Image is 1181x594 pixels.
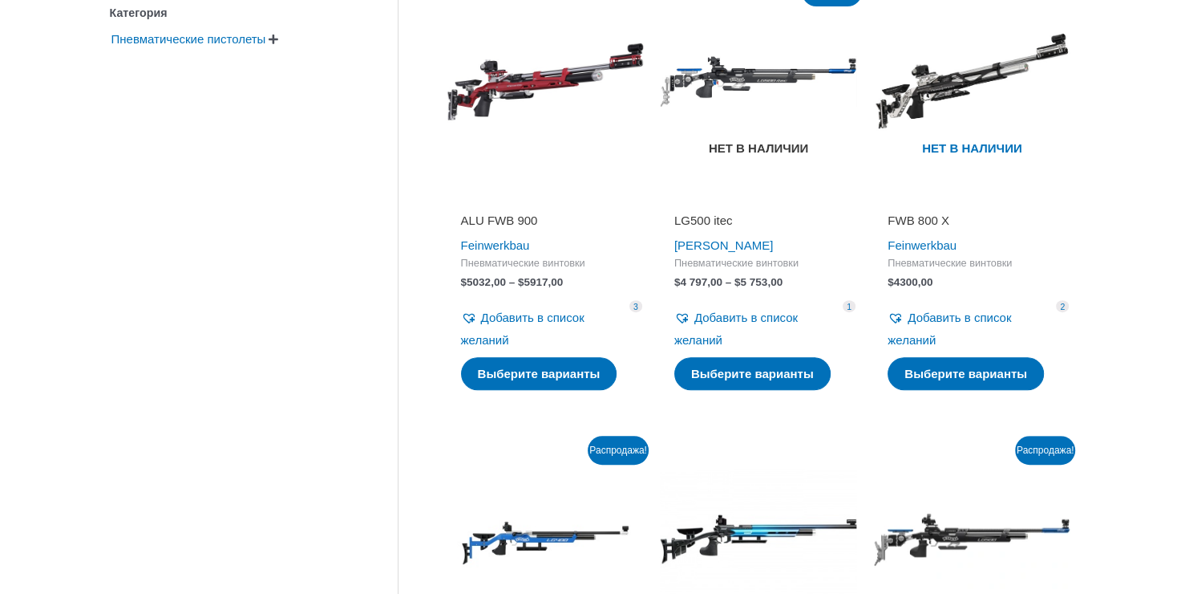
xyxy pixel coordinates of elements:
[888,257,1012,269] ya-tr-span: Пневматические винтовки
[734,276,741,288] ya-tr-span: $
[888,213,1056,234] a: FWB 800 X
[894,276,933,288] ya-tr-span: 4300,00
[888,311,1011,347] ya-tr-span: Добавить в список желаний
[524,276,563,288] ya-tr-span: 5917,00
[461,357,617,391] a: Выберите параметры для «FWB 900 ALU»
[633,302,638,311] ya-tr-span: 3
[461,311,584,347] ya-tr-span: Добавить в список желаний
[111,32,266,46] ya-tr-span: Пневматические пистолеты
[589,445,647,456] ya-tr-span: Распродажа!
[461,213,629,234] a: ALU FWB 900
[674,307,843,352] a: Добавить в пожелания
[674,257,799,269] ya-tr-span: Пневматические винтовки
[461,257,585,269] ya-tr-span: Пневматические винтовки
[461,238,530,252] a: Feinwerkbau
[1060,302,1065,311] ya-tr-span: 2
[680,276,722,288] ya-tr-span: 4 797,00
[478,367,601,380] ya-tr-span: Выберите варианты
[110,6,168,19] ya-tr-span: Категория
[518,276,524,288] ya-tr-span: $
[269,34,278,45] ya-tr-span: 
[888,307,1056,352] a: Добавить в пожелания
[509,276,516,288] ya-tr-span: –
[888,190,1056,210] iframe: Отзывы клиентов на платформе Trustpilot
[674,276,681,288] ya-tr-span: $
[847,302,851,311] ya-tr-span: 1
[888,276,894,288] ya-tr-span: $
[904,367,1027,380] ya-tr-span: Выберите варианты
[674,357,831,391] a: Выберите параметры для «LG500 itec»
[674,190,843,210] iframe: Отзывы клиентов на платформе Trustpilot
[674,214,733,227] ya-tr-span: LG500 itec
[674,238,773,252] a: [PERSON_NAME]
[461,307,629,352] a: Добавить в пожелания
[691,367,814,380] ya-tr-span: Выберите варианты
[461,190,629,210] iframe: Отзывы клиентов на платформе Trustpilot
[922,141,1021,155] ya-tr-span: Нет в наличии
[740,276,783,288] ya-tr-span: 5 753,00
[461,214,538,227] ya-tr-span: ALU FWB 900
[709,141,808,155] ya-tr-span: Нет в наличии
[888,238,957,252] a: Feinwerkbau
[467,276,506,288] ya-tr-span: 5032,00
[674,311,798,347] ya-tr-span: Добавить в список желаний
[674,213,843,234] a: LG500 itec
[888,214,949,227] ya-tr-span: FWB 800 X
[1017,445,1074,456] ya-tr-span: Распродажа!
[888,357,1044,391] a: Выберите параметры для «FWB 800 X»
[726,276,732,288] ya-tr-span: –
[110,31,268,45] a: Пневматические пистолеты
[461,276,467,288] ya-tr-span: $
